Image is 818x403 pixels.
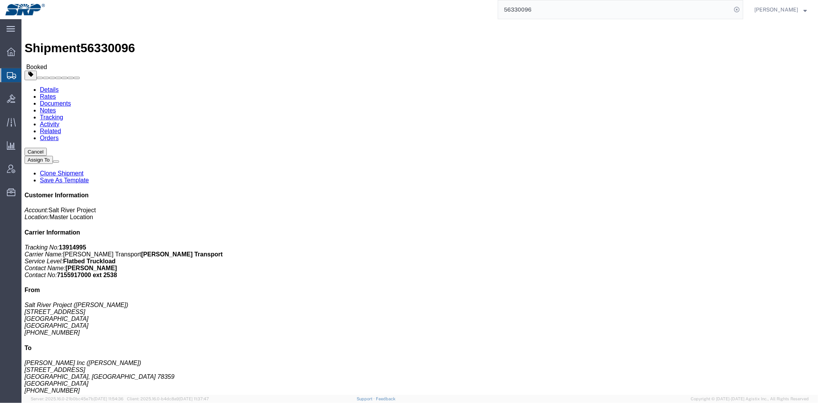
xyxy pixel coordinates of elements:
[94,396,123,401] span: [DATE] 11:54:36
[376,396,395,401] a: Feedback
[127,396,209,401] span: Client: 2025.16.0-b4dc8a9
[21,19,818,395] iframe: FS Legacy Container
[357,396,376,401] a: Support
[754,5,798,14] span: Marissa Camacho
[691,396,809,402] span: Copyright © [DATE]-[DATE] Agistix Inc., All Rights Reserved
[498,0,731,19] input: Search for shipment number, reference number
[5,4,45,15] img: logo
[31,396,123,401] span: Server: 2025.16.0-21b0bc45e7b
[754,5,807,14] button: [PERSON_NAME]
[179,396,209,401] span: [DATE] 11:37:47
